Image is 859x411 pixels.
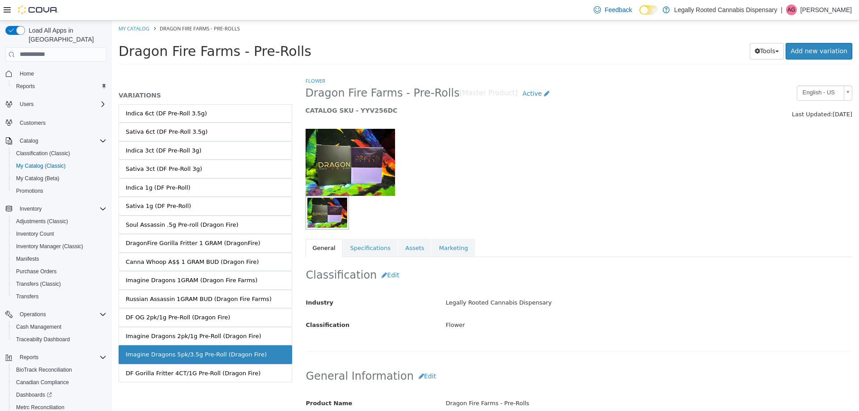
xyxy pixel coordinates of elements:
p: | [781,4,782,15]
div: Sativa 3ct (DF Pre-Roll 3g) [14,144,90,153]
span: My Catalog (Beta) [16,175,60,182]
div: DF OG 2pk/1g Pre-Roll (Dragon Fire) [14,292,119,301]
span: Inventory [20,205,42,212]
a: My Catalog (Classic) [13,161,69,171]
span: Reports [16,83,35,90]
span: [DATE] [721,90,740,97]
a: Add new variation [674,22,740,39]
a: Home [16,68,38,79]
button: Reports [16,352,42,363]
span: Traceabilty Dashboard [16,336,70,343]
div: Flower [327,297,747,313]
span: Catalog [16,136,106,146]
button: Manifests [9,253,110,265]
span: Cash Management [16,323,61,330]
span: My Catalog (Classic) [16,162,66,169]
button: Inventory Manager (Classic) [9,240,110,253]
span: Adjustments (Classic) [16,218,68,225]
div: Sativa 6ct (DF Pre-Roll 3.5g) [14,107,96,116]
span: Operations [16,309,106,320]
span: Users [16,99,106,110]
span: Inventory Manager (Classic) [13,241,106,252]
span: BioTrack Reconciliation [13,364,106,375]
span: Cash Management [13,322,106,332]
div: Indica 6ct (DF Pre-Roll 3.5g) [14,89,95,97]
div: Sativa 1g (DF Pre-Roll) [14,181,79,190]
span: Transfers (Classic) [16,280,61,288]
button: Users [16,99,37,110]
span: Dragon Fire Farms - Pre-Rolls [48,4,128,11]
h5: CATALOG SKU - YYV256DC [194,86,600,94]
h5: VARIATIONS [7,71,180,79]
button: Catalog [16,136,42,146]
span: Classification [194,301,238,308]
div: Indica 3ct (DF Pre-Roll 3g) [14,126,89,135]
span: My Catalog (Beta) [13,173,106,184]
div: Ashley Grace [786,4,797,15]
a: English - US [685,65,740,80]
span: Product Name [194,379,241,386]
a: Marketing [320,218,363,237]
img: 150 [194,108,283,175]
span: English - US [685,65,728,79]
span: Traceabilty Dashboard [13,334,106,345]
span: Dashboards [16,391,52,398]
button: Inventory Count [9,228,110,240]
button: Operations [16,309,50,320]
span: Manifests [16,255,39,263]
span: Home [16,68,106,79]
span: Manifests [13,254,106,264]
span: Classification (Classic) [16,150,70,157]
button: Cash Management [9,321,110,333]
span: Transfers (Classic) [13,279,106,289]
span: Inventory Count [13,229,106,239]
div: Dragon Fire Farms - Pre-Rolls [327,375,747,391]
button: My Catalog (Classic) [9,160,110,172]
a: BioTrack Reconciliation [13,364,76,375]
span: Dragon Fire Farms - Pre-Rolls [7,23,200,38]
a: Purchase Orders [13,266,60,277]
a: Inventory Count [13,229,58,239]
div: Legally Rooted Cannabis Dispensary [327,275,747,290]
p: [PERSON_NAME] [800,4,852,15]
span: Active [411,69,430,76]
button: BioTrack Reconciliation [9,364,110,376]
span: Promotions [16,187,43,195]
button: Inventory [2,203,110,215]
a: Customers [16,118,49,128]
a: Traceabilty Dashboard [13,334,73,345]
span: Feedback [604,5,632,14]
button: Adjustments (Classic) [9,215,110,228]
div: Soul Assassin .5g Pre-roll (Dragon Fire) [14,200,127,209]
button: Transfers (Classic) [9,278,110,290]
a: Specifications [231,218,286,237]
h2: Classification [194,246,740,263]
div: Canna Whoop A$$ 1 GRAM BUD (Dragon Fire) [14,237,147,246]
span: Last Updated: [680,90,721,97]
a: Feedback [590,1,635,19]
img: Cova [18,5,58,14]
a: Dashboards [13,390,55,400]
span: Customers [20,119,46,127]
button: Operations [2,308,110,321]
a: General [194,218,231,237]
span: Users [20,101,34,108]
button: Classification (Classic) [9,147,110,160]
span: Transfers [16,293,38,300]
div: DF Gorilla Fritter 4CT/1G Pre-Roll (Dragon Fire) [14,348,149,357]
a: Transfers [13,291,42,302]
a: Inventory Manager (Classic) [13,241,87,252]
span: Reports [20,354,38,361]
a: Flower [194,57,213,64]
div: Imagine Dragons 2pk/1g Pre-Roll (Dragon Fire) [14,311,149,320]
span: My Catalog (Classic) [13,161,106,171]
p: Legally Rooted Cannabis Dispensary [674,4,777,15]
a: Assets [286,218,319,237]
button: Home [2,67,110,80]
span: Metrc Reconciliation [16,404,64,411]
button: Transfers [9,290,110,303]
button: Users [2,98,110,110]
h2: General Information [194,347,740,364]
span: Load All Apps in [GEOGRAPHIC_DATA] [25,26,106,44]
